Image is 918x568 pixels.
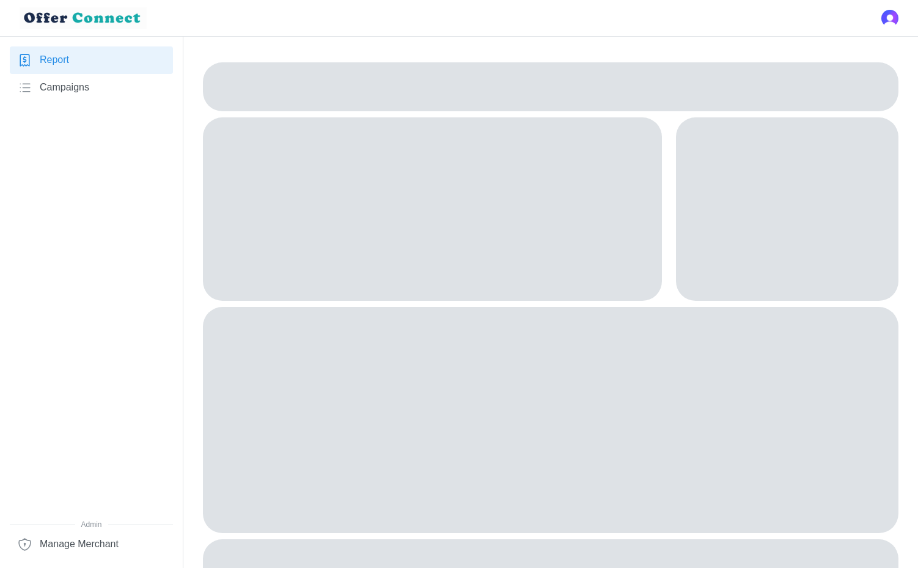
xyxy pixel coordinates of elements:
a: Manage Merchant [10,531,173,558]
a: Report [10,46,173,74]
span: Campaigns [40,80,89,95]
span: Admin [10,519,173,531]
button: Open user button [881,10,898,27]
span: Manage Merchant [40,537,119,552]
a: Campaigns [10,74,173,101]
span: Report [40,53,69,68]
img: loyalBe Logo [20,7,147,29]
img: 's logo [881,10,898,27]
